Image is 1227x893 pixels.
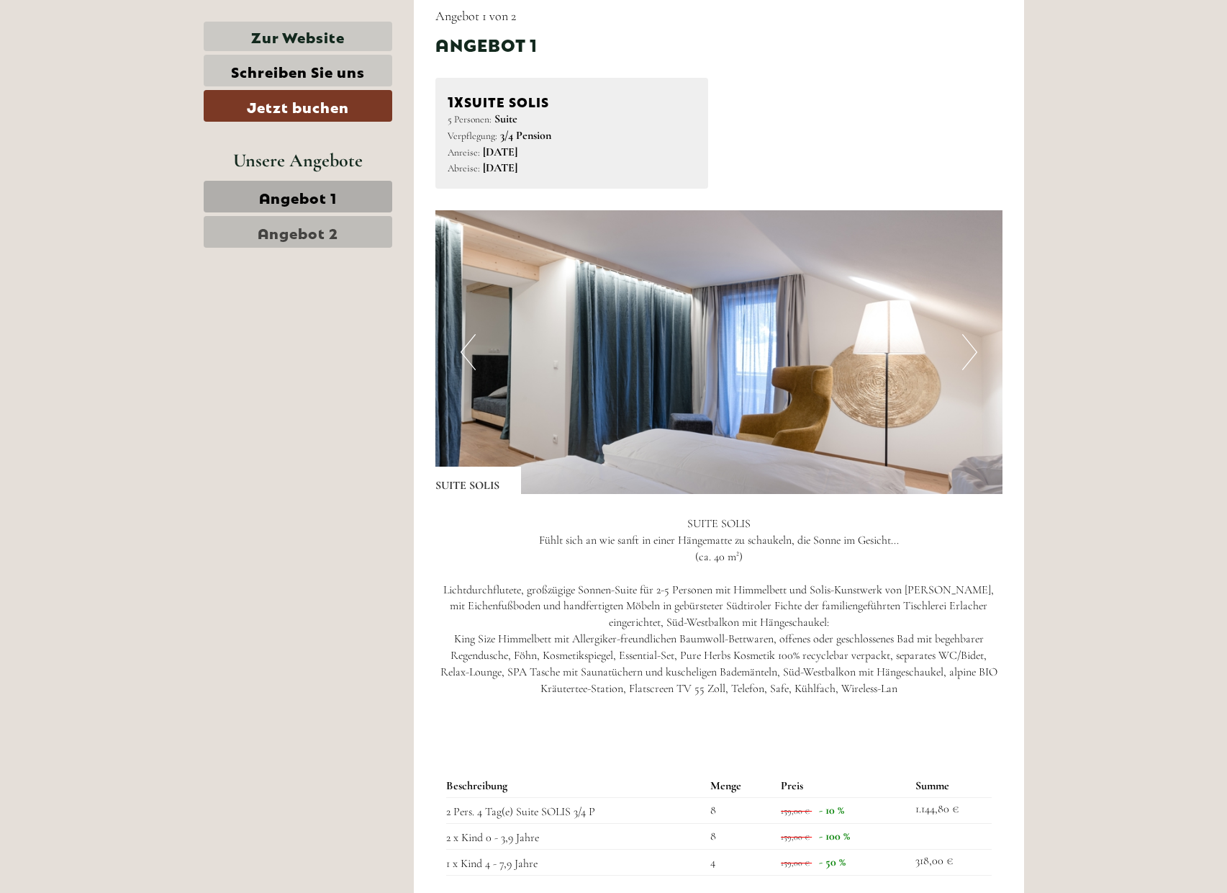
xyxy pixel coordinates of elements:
img: image [435,210,1002,494]
button: Next [962,334,977,370]
a: Zur Website [204,22,392,51]
small: 5 Personen: [448,113,492,125]
th: Menge [705,775,775,797]
td: 2 Pers. 4 Tag(e) Suite SOLIS 3/4 P [446,798,705,824]
th: Preis [775,775,910,797]
div: SUITE SOLIS [448,90,696,111]
span: - 50 % [819,855,846,869]
b: [DATE] [483,161,517,175]
td: 8 [705,798,775,824]
div: Dienstag [248,11,320,35]
span: Angebot 1 von 2 [435,8,516,24]
div: Angebot 1 [435,32,538,56]
b: Suite [494,112,517,126]
td: 2 x Kind 0 - 3,9 Jahre [446,824,705,850]
td: 8 [705,824,775,850]
b: 1x [448,90,464,110]
td: 1 x Kind 4 - 7,9 Jahre [446,849,705,875]
button: Previous [461,334,476,370]
div: SUITE SOLIS [435,467,521,494]
b: 3/4 Pension [500,128,551,143]
th: Beschreibung [446,775,705,797]
td: 4 [705,849,775,875]
small: Verpflegung: [448,130,497,142]
a: Jetzt buchen [204,90,392,122]
span: 159,00 € [781,858,810,868]
div: Unsere Angebote [204,147,392,174]
button: Senden [466,373,567,405]
span: - 10 % [819,803,844,817]
a: Schreiben Sie uns [204,55,392,86]
div: Sie [363,42,545,53]
span: Angebot 1 [259,187,337,207]
div: Guten Tag, wie können wir Ihnen helfen? [356,39,556,83]
b: [DATE] [483,145,517,159]
p: SUITE SOLIS Fühlt sich an wie sanft in einer Hängematte zu schaukeln, die Sonne im Gesicht... (ca... [435,516,1002,713]
small: 18:50 [363,70,545,80]
span: 159,00 € [781,832,810,842]
span: - 100 % [819,829,850,843]
td: 318,00 € [910,849,991,875]
td: 1.144,80 € [910,798,991,824]
span: Angebot 2 [258,222,338,242]
small: Anreise: [448,146,480,158]
span: 159,00 € [781,806,810,816]
th: Summe [910,775,991,797]
small: Abreise: [448,162,480,174]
